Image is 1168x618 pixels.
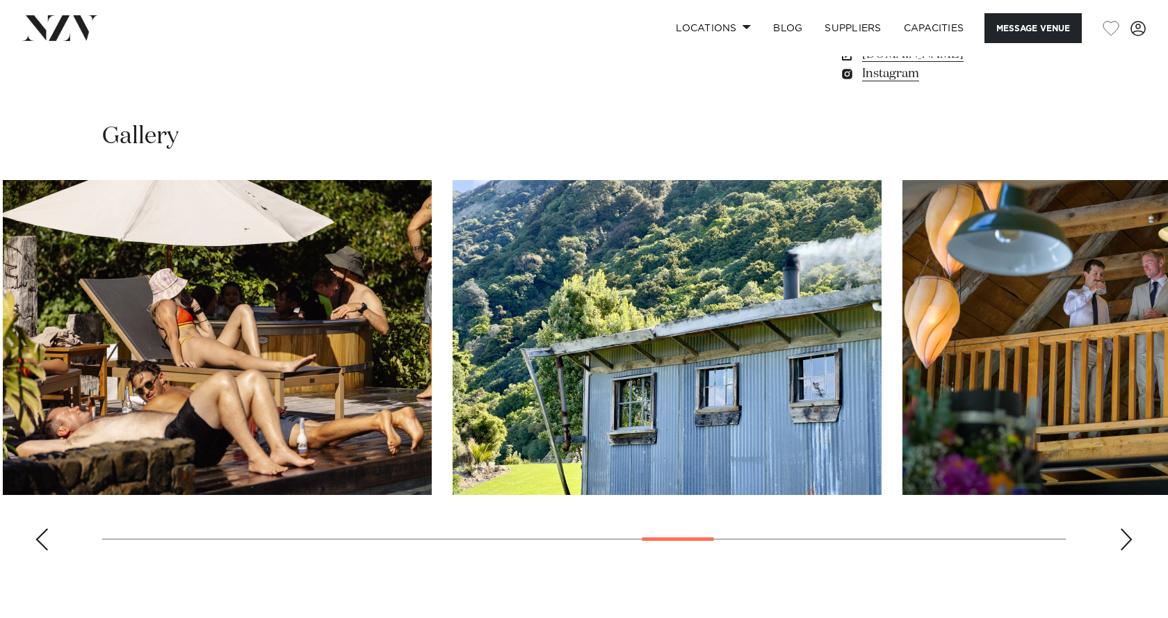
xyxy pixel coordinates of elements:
[813,13,892,43] a: SUPPLIERS
[102,121,179,152] h2: Gallery
[3,180,432,495] swiper-slide: 17 / 29
[453,180,882,495] swiper-slide: 18 / 29
[22,15,98,40] img: nzv-logo.png
[665,13,762,43] a: Locations
[893,13,975,43] a: Capacities
[762,13,813,43] a: BLOG
[984,13,1082,43] button: Message Venue
[839,64,1066,83] a: Instagram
